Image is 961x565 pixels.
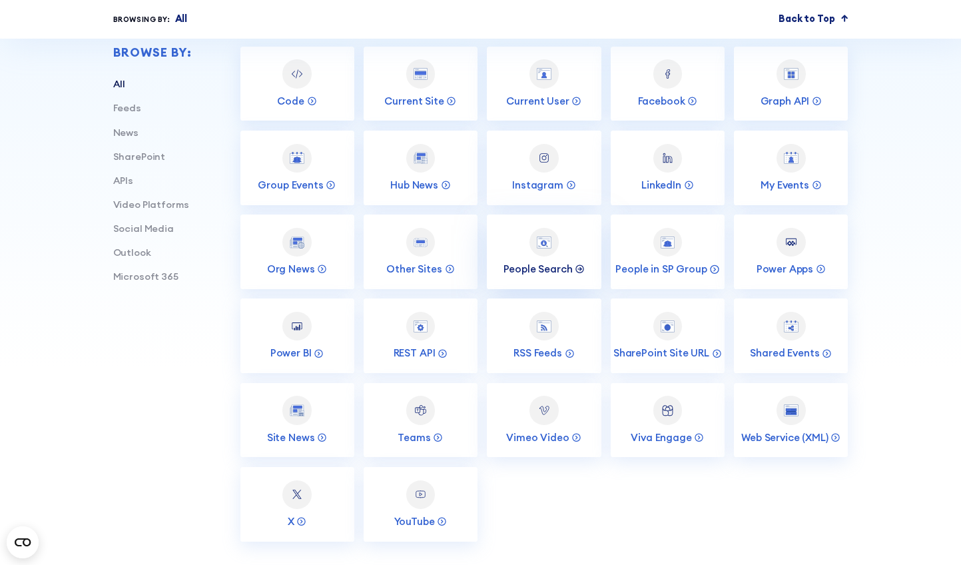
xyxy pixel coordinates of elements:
a: TeamsTeams [364,383,478,458]
img: REST API [414,320,428,332]
img: Instagram [537,151,551,165]
img: Teams [414,403,428,418]
img: Code [290,67,304,81]
p: YouTube [394,515,435,528]
a: Org NewsOrg News [240,215,354,289]
a: Current SiteCurrent Site [364,47,478,121]
p: RSS Feeds [513,346,562,360]
p: All [175,12,188,27]
p: Teams [398,431,430,444]
a: People SearchPeople Search [487,215,601,289]
div: Browsing by: [113,14,170,25]
p: Power Apps [757,263,814,276]
p: People in SP Group [615,263,707,276]
img: My Events [784,152,799,164]
iframe: Chat Widget [721,410,961,565]
img: SharePoint Site URL [661,320,675,332]
p: Hub News [390,179,438,192]
p: Viva Engage [631,431,691,444]
a: Video Platforms [113,199,189,211]
p: Facebook [638,95,685,108]
a: Vimeo VideoVimeo Video [487,383,601,458]
a: APIs [113,175,133,187]
a: Current UserCurrent User [487,47,601,121]
p: Graph API [761,95,810,108]
a: Graph APIGraph API [734,47,848,121]
p: Current Site [384,95,444,108]
a: XX [240,467,354,542]
img: RSS Feeds [537,320,551,332]
p: Back to Top [779,12,834,27]
p: Shared Events [750,346,819,360]
div: Browse by: [113,47,192,59]
a: LinkedInLinkedIn [611,131,725,205]
img: Hub News [414,152,428,164]
button: Open CMP widget [7,526,39,558]
img: Facebook [661,67,675,81]
a: My EventsMy Events [734,131,848,205]
p: Current User [506,95,569,108]
img: LinkedIn [661,151,675,165]
img: Graph API [784,68,799,80]
p: X [288,515,294,528]
img: Vimeo Video [537,403,551,418]
img: X [290,487,304,502]
img: YouTube [414,487,428,502]
p: SharePoint Site URL [613,346,709,360]
a: Microsoft 365 [113,271,178,282]
p: People Search [503,263,573,276]
p: Other Sites [386,263,442,276]
img: Power Apps [784,235,799,250]
img: Web Service (XML) [784,404,799,416]
a: REST APIREST API [364,298,478,373]
a: FacebookFacebook [611,47,725,121]
a: Social Media [113,223,174,235]
a: Group EventsGroup Events [240,131,354,205]
a: Site NewsSite News [240,383,354,458]
img: Shared Events [784,320,799,332]
img: People in SP Group [661,237,675,249]
img: Org News [290,237,304,249]
p: Code [277,95,304,108]
p: Site News [267,431,315,444]
a: Outlook [113,247,151,259]
a: Web Service (XML)Web Service (XML) [734,383,848,458]
a: SharePoint [113,151,166,163]
p: REST API [394,346,436,360]
a: Other SitesOther Sites [364,215,478,289]
img: People Search [537,237,551,249]
p: Power BI [270,346,312,360]
img: Power BI [290,319,304,334]
a: People in SP GroupPeople in SP Group [611,215,725,289]
a: Power BIPower BI [240,298,354,373]
img: Site News [290,404,304,416]
p: LinkedIn [641,179,681,192]
a: YouTubeYouTube [364,467,478,542]
p: Vimeo Video [506,431,569,444]
p: Org News [267,263,315,276]
a: News [113,127,139,139]
a: CodeCode [240,47,354,121]
a: Hub NewsHub News [364,131,478,205]
a: Shared EventsShared Events [734,298,848,373]
a: Power AppsPower Apps [734,215,848,289]
a: Feeds [113,102,141,114]
p: My Events [761,179,809,192]
img: Other Sites [414,238,428,247]
a: All [113,78,126,90]
a: InstagramInstagram [487,131,601,205]
a: RSS FeedsRSS Feeds [487,298,601,373]
img: Current Site [414,68,428,80]
img: Viva Engage [661,403,675,418]
a: SharePoint Site URLSharePoint Site URL [611,298,725,373]
img: Group Events [290,152,304,164]
img: Current User [537,68,551,80]
a: Back to Top [779,12,848,27]
a: Viva EngageViva Engage [611,383,725,458]
p: Group Events [258,179,323,192]
p: Instagram [512,179,563,192]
